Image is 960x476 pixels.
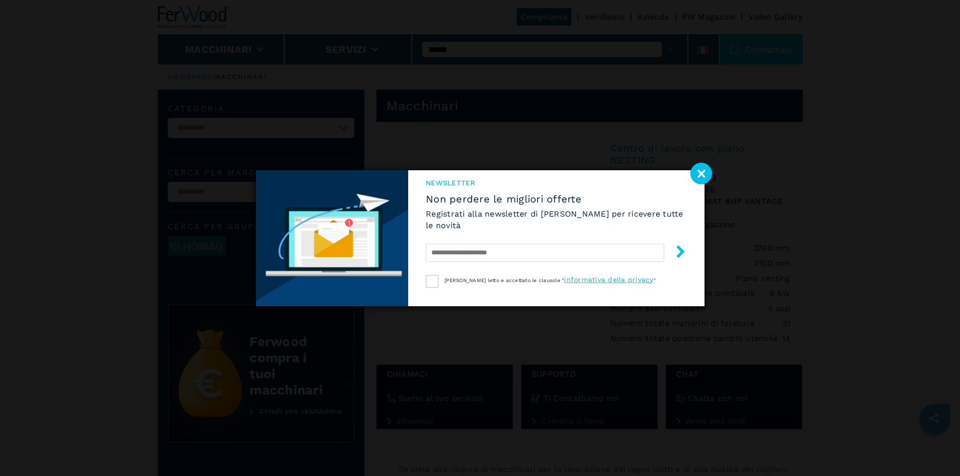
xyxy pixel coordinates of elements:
h6: Registrati alla newsletter di [PERSON_NAME] per ricevere tutte le novità [426,208,686,231]
button: submit-button [664,241,687,265]
a: informativa della privacy [564,276,653,284]
span: [PERSON_NAME] letto e accettato le clausole " [444,278,564,283]
span: " [654,278,656,283]
img: Newsletter image [256,170,409,306]
span: Non perdere le migliori offerte [426,193,686,205]
span: NEWSLETTER [426,178,686,188]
